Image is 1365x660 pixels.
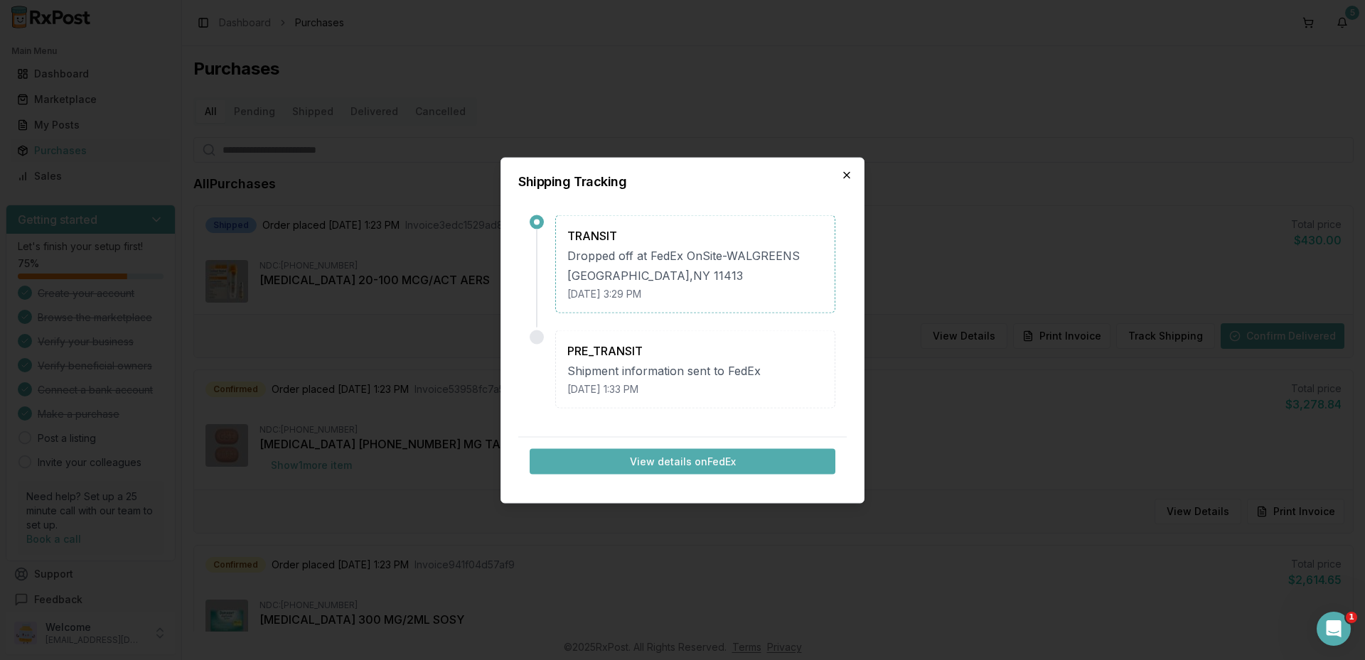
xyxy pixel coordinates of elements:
div: Dropped off at FedEx OnSite-WALGREENS [567,247,823,264]
div: Shipment information sent to FedEx [567,362,823,379]
div: [DATE] 3:29 PM [567,286,823,301]
div: TRANSIT [567,227,823,244]
div: [DATE] 1:33 PM [567,382,823,396]
button: View details onFedEx [530,448,835,474]
div: [GEOGRAPHIC_DATA] , NY 11413 [567,266,823,283]
iframe: Intercom live chat [1317,612,1351,646]
span: 1 [1346,612,1357,623]
div: PRE_TRANSIT [567,342,823,359]
h2: Shipping Tracking [518,175,847,188]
